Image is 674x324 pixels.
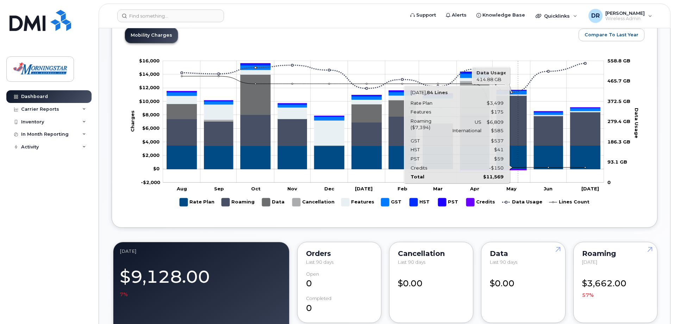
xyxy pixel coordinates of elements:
g: Cancellation [292,195,335,209]
g: Data Usage [502,195,542,209]
input: Find something... [117,10,224,22]
tspan: $12,000 [139,85,160,91]
g: Rate Plan [167,146,600,169]
tspan: Jun [544,186,553,191]
tspan: $8,000 [142,112,160,117]
div: $3,662.00 [582,271,649,299]
span: Last 90 days [490,259,517,265]
div: $0.00 [398,271,464,290]
div: 0 [306,296,373,314]
span: Knowledge Base [482,12,525,19]
tspan: $10,000 [139,98,160,104]
tspan: Sep [214,186,224,191]
div: Don Ryan [583,9,657,23]
a: Knowledge Base [472,8,530,22]
g: Data [262,195,285,209]
tspan: $16,000 [139,58,160,63]
tspan: 279.4 GB [607,119,630,124]
g: $0 [141,179,160,185]
g: $0 [139,71,160,77]
tspan: Apr [470,186,479,191]
tspan: 93.1 GB [607,159,627,165]
a: Alerts [441,8,472,22]
span: 57% [582,292,594,299]
div: Cancellation [398,251,464,256]
g: $0 [142,112,160,117]
span: [PERSON_NAME] [605,10,645,16]
g: Roaming [221,195,255,209]
g: $0 [139,98,160,104]
span: Last 90 days [398,259,425,265]
span: DR [591,12,600,20]
tspan: Aug [176,186,187,191]
span: Last 90 days [306,259,333,265]
g: Data [167,75,600,146]
g: HST [410,195,431,209]
tspan: 465.7 GB [607,78,630,84]
g: $0 [142,152,160,158]
g: PST [438,195,459,209]
div: 0 [306,271,373,290]
span: Compare To Last Year [585,31,638,38]
g: Rate Plan [180,195,214,209]
tspan: [DATE] [581,186,599,191]
tspan: Dec [324,186,335,191]
g: $0 [142,126,160,131]
div: July 2025 [120,249,283,254]
g: Lines Count [549,195,589,209]
div: $0.00 [490,271,556,290]
g: Roaming [167,96,600,146]
tspan: 186.3 GB [607,139,630,145]
span: [DATE] [582,259,597,265]
button: Compare To Last Year [579,29,644,41]
tspan: $2,000 [142,152,160,158]
tspan: 0 [607,179,611,185]
tspan: Charges [130,110,135,132]
g: $0 [142,139,160,145]
span: 7% [120,291,128,298]
tspan: $0 [153,166,160,172]
tspan: $14,000 [139,71,160,77]
tspan: [DATE] [355,186,373,191]
g: $0 [139,85,160,91]
g: Features [341,195,374,209]
g: $0 [139,58,160,63]
tspan: Oct [251,186,261,191]
div: Open [306,271,319,277]
span: Quicklinks [544,13,570,19]
div: Roaming [582,251,649,256]
div: Orders [306,251,373,256]
a: Support [405,8,441,22]
span: Alerts [452,12,467,19]
span: Wireless Admin [605,16,645,22]
g: GST [167,66,600,121]
div: $9,128.00 [120,263,283,298]
a: Mobility Charges [125,27,178,43]
tspan: 372.5 GB [607,98,630,104]
tspan: $4,000 [142,139,160,145]
div: Data [490,251,556,256]
g: Credits [466,195,495,209]
g: GST [381,195,402,209]
tspan: Mar [433,186,443,191]
g: Legend [180,195,589,209]
tspan: Feb [398,186,407,191]
tspan: May [506,186,517,191]
div: completed [306,296,331,301]
tspan: 558.8 GB [607,58,630,63]
tspan: Nov [287,186,297,191]
div: Quicklinks [531,9,582,23]
span: Support [416,12,436,19]
tspan: Data Usage [634,108,639,138]
tspan: $6,000 [142,126,160,131]
tspan: -$2,000 [141,179,160,185]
